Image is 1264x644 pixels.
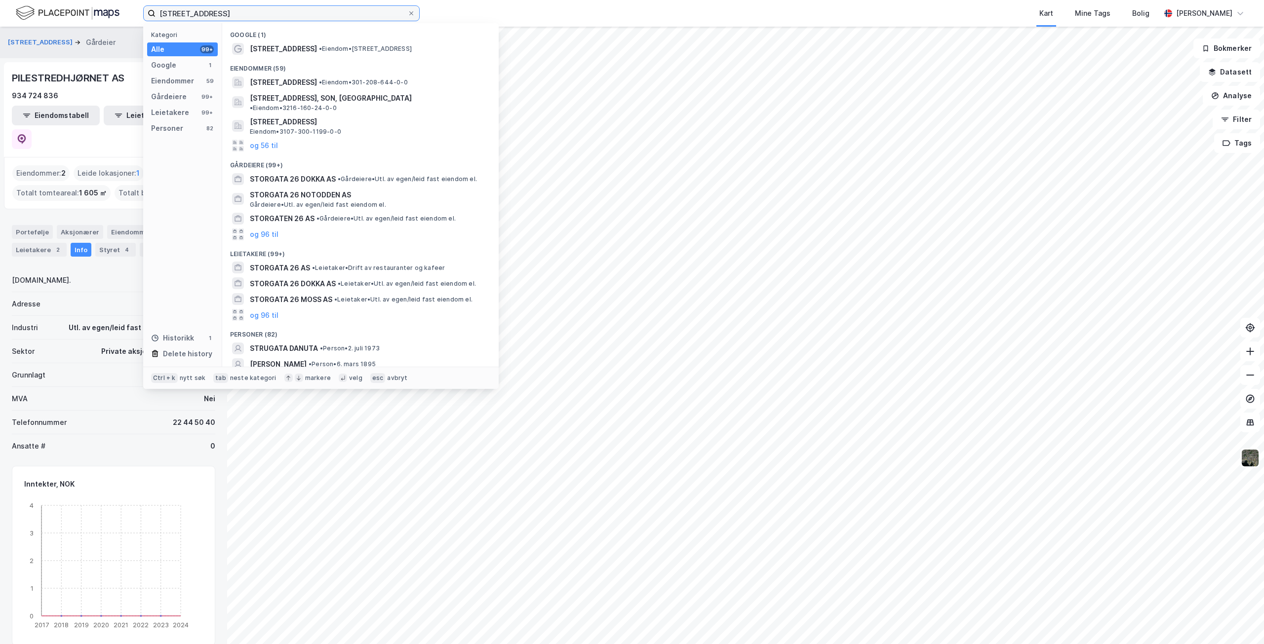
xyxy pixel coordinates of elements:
[173,621,189,629] tspan: 2024
[151,332,194,344] div: Historikk
[250,213,315,225] span: STORGATEN 26 AS
[12,185,111,201] div: Totalt tomteareal :
[93,621,109,629] tspan: 2020
[349,374,362,382] div: velg
[222,57,499,75] div: Eiendommer (59)
[250,76,317,88] span: [STREET_ADDRESS]
[319,45,412,53] span: Eiendom • [STREET_ADDRESS]
[250,294,332,305] span: STORGATA 26 MOSS AS
[200,45,214,53] div: 99+
[250,128,341,136] span: Eiendom • 3107-300-1199-0-0
[74,165,144,181] div: Leide lokasjoner :
[12,298,40,310] div: Adresse
[115,185,197,201] div: Totalt byggareal :
[30,501,34,509] tspan: 4
[1200,62,1260,82] button: Datasett
[54,621,69,629] tspan: 2018
[114,621,128,629] tspan: 2021
[387,374,407,382] div: avbryt
[136,167,140,179] span: 1
[206,61,214,69] div: 1
[151,75,194,87] div: Eiendommer
[1193,38,1260,58] button: Bokmerker
[30,529,34,536] tspan: 3
[8,38,75,47] button: [STREET_ADDRESS]
[1075,7,1110,19] div: Mine Tags
[206,334,214,342] div: 1
[250,342,318,354] span: STRUGATA DANUTA
[122,245,132,255] div: 4
[12,322,38,334] div: Industri
[71,243,91,257] div: Info
[200,109,214,116] div: 99+
[35,621,49,629] tspan: 2017
[12,274,71,286] div: [DOMAIN_NAME].
[222,153,499,171] div: Gårdeiere (99+)
[107,225,168,239] div: Eiendommer
[1215,597,1264,644] div: Kontrollprogram for chat
[24,478,75,490] div: Inntekter, NOK
[12,243,67,257] div: Leietakere
[316,215,456,223] span: Gårdeiere • Utl. av egen/leid fast eiendom el.
[250,116,487,128] span: [STREET_ADDRESS]
[173,417,215,428] div: 22 44 50 40
[74,621,89,629] tspan: 2019
[151,373,178,383] div: Ctrl + k
[12,440,45,452] div: Ansatte #
[1213,110,1260,129] button: Filter
[151,122,183,134] div: Personer
[180,374,206,382] div: nytt søk
[338,280,341,287] span: •
[12,70,126,86] div: PILESTREDHJØRNET AS
[334,296,473,303] span: Leietaker • Utl. av egen/leid fast eiendom el.
[319,45,322,52] span: •
[222,242,499,260] div: Leietakere (99+)
[250,201,386,209] span: Gårdeiere • Utl. av egen/leid fast eiendom el.
[309,360,312,368] span: •
[151,43,164,55] div: Alle
[133,621,149,629] tspan: 2022
[69,322,215,334] div: Utl. av egen/leid fast eiendom el. (68.209)
[338,175,341,183] span: •
[320,344,380,352] span: Person • 2. juli 1973
[250,43,317,55] span: [STREET_ADDRESS]
[12,225,53,239] div: Portefølje
[140,243,207,257] div: Transaksjoner
[163,348,212,360] div: Delete history
[338,280,476,288] span: Leietaker • Utl. av egen/leid fast eiendom el.
[151,59,176,71] div: Google
[250,189,487,201] span: STORGATA 26 NOTODDEN AS
[31,584,34,592] tspan: 1
[309,360,376,368] span: Person • 6. mars 1895
[206,77,214,85] div: 59
[61,167,66,179] span: 2
[12,106,100,125] button: Eiendomstabell
[250,278,336,290] span: STORGATA 26 DOKKA AS
[370,373,386,383] div: esc
[250,173,336,185] span: STORGATA 26 DOKKA AS
[12,165,70,181] div: Eiendommer :
[1214,133,1260,153] button: Tags
[1241,449,1260,467] img: 9k=
[250,140,278,152] button: og 56 til
[95,243,136,257] div: Styret
[151,107,189,118] div: Leietakere
[53,245,63,255] div: 2
[156,6,407,21] input: Søk på adresse, matrikkel, gårdeiere, leietakere eller personer
[12,345,35,357] div: Sektor
[319,78,408,86] span: Eiendom • 301-208-644-0-0
[12,417,67,428] div: Telefonnummer
[79,187,107,199] span: 1 605 ㎡
[1039,7,1053,19] div: Kart
[12,90,58,102] div: 934 724 836
[230,374,276,382] div: neste kategori
[222,23,499,41] div: Google (1)
[250,228,278,240] button: og 96 til
[57,225,103,239] div: Aksjonærer
[12,393,28,405] div: MVA
[320,344,323,352] span: •
[86,37,116,48] div: Gårdeier
[319,78,322,86] span: •
[1215,597,1264,644] iframe: Chat Widget
[30,556,34,564] tspan: 2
